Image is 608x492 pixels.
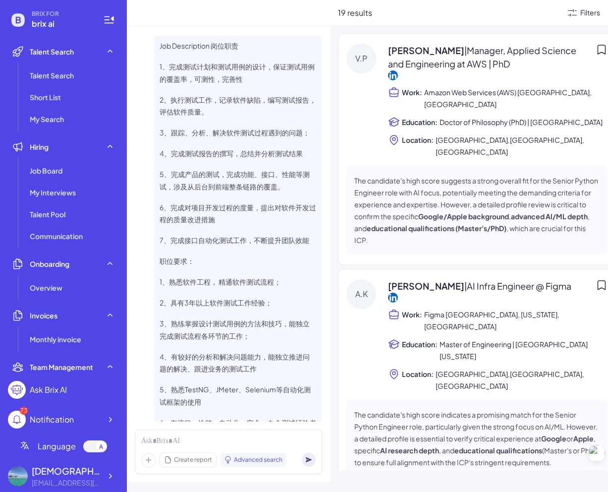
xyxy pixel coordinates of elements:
[30,187,76,197] span: My Interviews
[160,255,316,267] p: 职位要求：
[30,114,64,124] span: My Search
[160,417,316,441] p: 6、有接口、性能、自动化、安全、白盒测试经验者优先
[8,466,28,486] img: 603306eb96b24af9be607d0c73ae8e85.jpg
[160,234,316,246] p: 7、完成接口自动化测试工作，不断提升团队效能
[32,464,101,478] div: laizhineng789 laiz
[160,147,316,160] p: 4、完成测试报告的撰写，总结并分析测试结果
[380,446,439,455] strong: AI research depth
[424,308,608,332] span: Figma [GEOGRAPHIC_DATA], [US_STATE], [GEOGRAPHIC_DATA]
[464,280,571,292] span: | AI Infra Engineer @ Figma
[160,351,316,375] p: 4、有较好的分析和解决问题能力，能独立推进问题的解决、跟进业务的测试工作
[160,276,316,288] p: 1、熟悉软件工程， 精通软件测试流程；
[402,369,434,379] span: Location:
[160,40,316,52] p: Job Description 岗位职责
[573,434,594,443] strong: Apple
[160,126,316,139] p: 3、跟踪、分析、解决软件测试过程遇到的问题；
[511,212,588,221] strong: advanced AI/ML depth
[30,209,65,219] span: Talent Pool
[402,117,438,127] span: Education:
[440,338,608,362] span: Master of Engineering | [GEOGRAPHIC_DATA][US_STATE]
[38,440,76,452] span: Language
[30,47,74,57] span: Talent Search
[354,175,600,246] p: The candidate's high score suggests a strong overall fit for the Senior Python Engineer role with...
[30,142,49,152] span: Hiring
[30,92,61,102] span: Short List
[30,259,69,269] span: Onboarding
[30,283,62,293] span: Overview
[30,384,67,396] div: Ask Brix AI
[160,201,316,226] p: 6、完成对项目开发过程的度量，提出对软件开发过程的质量改进措施
[160,94,316,118] p: 2、执行测试工作，记录软件缺陷，编写测试报告，评估软件质量。
[20,407,28,415] div: 73
[30,70,74,80] span: Talent Search
[160,61,316,85] p: 1、完成测试计划和测试用例的设计，保证测试用例的覆盖率，可测性，完善性
[436,134,608,158] span: [GEOGRAPHIC_DATA],[GEOGRAPHIC_DATA],[GEOGRAPHIC_DATA]
[346,44,376,73] div: V.P
[160,317,316,342] p: 3、熟练掌握设计测试用例的方法和技巧，能独立完成测试流程各环节的工作；
[160,383,316,408] p: 5、熟悉TestNG、JMeter、Selenium等自动化测试框架的使用
[30,362,93,372] span: Team Management
[30,414,74,426] div: Notification
[30,310,57,320] span: Invoices
[32,18,91,30] span: brix ai
[388,45,576,69] span: | Manager, Applied Science and Engineering at AWS | PhD
[418,212,509,221] strong: Google/Apple background
[160,297,316,309] p: 2、具有3年以上软件测试工作经验；
[346,279,376,309] div: A.K
[174,455,212,464] span: Create report
[580,7,600,18] div: Filters
[32,478,101,488] div: 2725121109@qq.com
[32,10,91,18] span: BRIX FOR
[234,455,282,464] span: Advanced search
[402,309,422,319] span: Work:
[436,368,608,392] span: [GEOGRAPHIC_DATA],[GEOGRAPHIC_DATA],[GEOGRAPHIC_DATA]
[30,166,62,176] span: Job Board
[30,334,81,344] span: Monthly invoice
[541,434,566,443] strong: Google
[367,224,506,233] strong: educational qualifications (Master's/PhD)
[30,231,83,241] span: Communication
[402,135,434,145] span: Location:
[338,7,372,18] span: 19 results
[160,168,316,192] p: 5、完成产品的测试，完成功能、接口、性能等测试，涉及从后台到前端整条链路的覆盖。
[354,409,600,468] p: The candidate's high score indicates a promising match for the Senior Python Engineer role, parti...
[388,44,592,70] span: [PERSON_NAME]
[402,339,438,349] span: Education:
[424,86,608,110] span: Amazon Web Services (AWS) [GEOGRAPHIC_DATA], [GEOGRAPHIC_DATA]
[402,87,422,97] span: Work:
[454,446,542,455] strong: educational qualifications
[440,116,603,128] span: Doctor of Philosophy (PhD) | [GEOGRAPHIC_DATA]
[388,279,571,293] span: [PERSON_NAME]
